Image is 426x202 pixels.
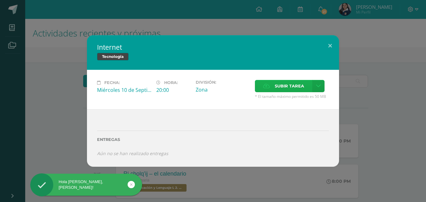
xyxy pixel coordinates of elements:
button: Close (Esc) [321,35,339,57]
label: División: [196,80,250,85]
span: Fecha: [104,80,120,85]
div: 20:00 [156,87,191,93]
span: * El tamaño máximo permitido es 50 MB [255,94,329,99]
h2: Internet [97,43,329,52]
div: Zona [196,86,250,93]
span: Subir tarea [275,80,304,92]
i: Aún no se han realizado entregas [97,150,168,156]
span: Hora: [164,80,178,85]
div: Hola [PERSON_NAME], [PERSON_NAME]! [30,179,142,190]
div: Miércoles 10 de Septiembre [97,87,151,93]
label: Entregas [97,137,329,142]
span: Tecnología [97,53,129,60]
